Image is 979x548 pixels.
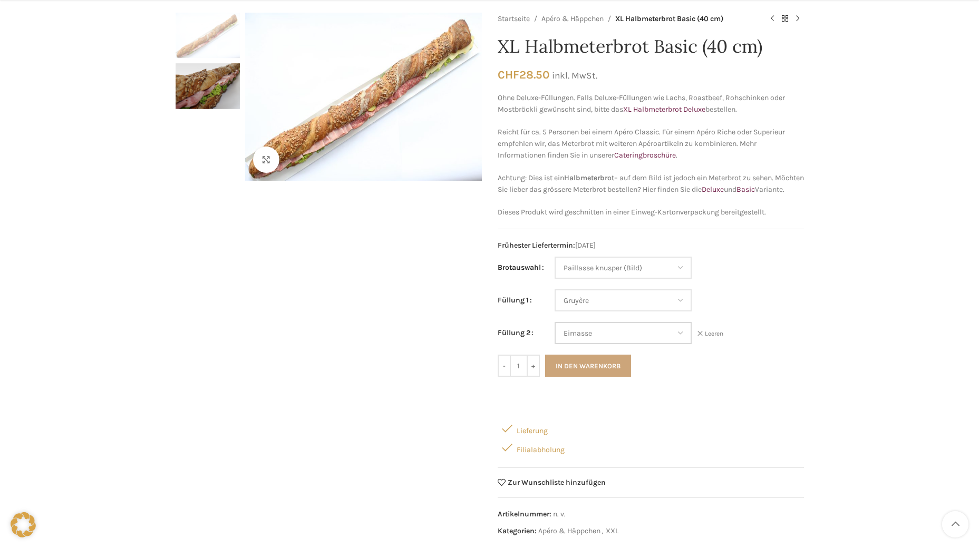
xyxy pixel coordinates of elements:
[498,478,606,486] a: Zur Wunschliste hinzufügen
[498,438,804,457] div: Filialabholung
[498,526,537,535] span: Kategorien:
[498,241,575,250] span: Frühester Liefertermin:
[498,13,755,25] nav: Breadcrumb
[498,172,804,196] p: Achtung: Dies ist ein – auf dem Bild ist jedoch ein Meterbrot zu sehen. Möchten Sie lieber das gr...
[498,419,804,438] div: Lieferung
[176,13,240,63] div: 1 / 2
[496,385,806,410] iframe: Sicherer Rahmen für schnelle Bezahlvorgänge
[766,13,779,25] a: Previous product
[498,126,804,162] p: Reicht für ca. 5 Personen bei einem Apéro Classic. Für einem Apéro Riche oder Superieur empfehlen...
[552,70,597,81] small: inkl. MwSt.
[615,13,723,25] span: XL Halbmeterbrot Basic (40 cm)
[511,355,527,377] input: Produktmenge
[564,173,614,182] strong: Halbmeterbrot
[553,510,566,518] span: n. v.
[498,295,532,306] label: Füllung 1
[538,526,600,535] a: Apéro & Häppchen
[791,13,804,25] a: Next product
[498,327,534,339] label: Füllung 2
[527,355,540,377] input: +
[697,329,723,338] a: Optionen löschen
[176,63,240,114] div: 2 / 2
[541,13,604,25] a: Apéro & Häppchen
[498,240,804,251] span: [DATE]
[614,151,676,160] a: Cateringbroschüre
[243,13,484,181] div: 1 / 2
[498,36,804,57] h1: XL Halbmeterbrot Basic (40 cm)
[498,68,519,81] span: CHF
[545,355,631,377] button: In den Warenkorb
[623,105,705,114] a: XL Halbmeterbrot Deluxe
[498,262,544,273] label: Brotauswahl
[508,479,606,486] span: Zur Wunschliste hinzufügen
[498,92,804,116] p: Ohne Deluxe-Füllungen. Falls Deluxe-Füllungen wie Lachs, Roastbeef, Rohschinken oder Mostbröckli ...
[498,207,804,218] p: Dieses Produkt wird geschnitten in einer Einweg-Kartonverpackung bereitgestellt.
[498,510,551,518] span: Artikelnummer:
[498,13,530,25] a: Startseite
[602,525,603,537] span: ,
[942,511,968,537] a: Scroll to top button
[702,185,724,194] a: Deluxe
[498,355,511,377] input: -
[736,185,755,194] a: Basic
[498,68,549,81] bdi: 28.50
[606,526,619,535] a: XXL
